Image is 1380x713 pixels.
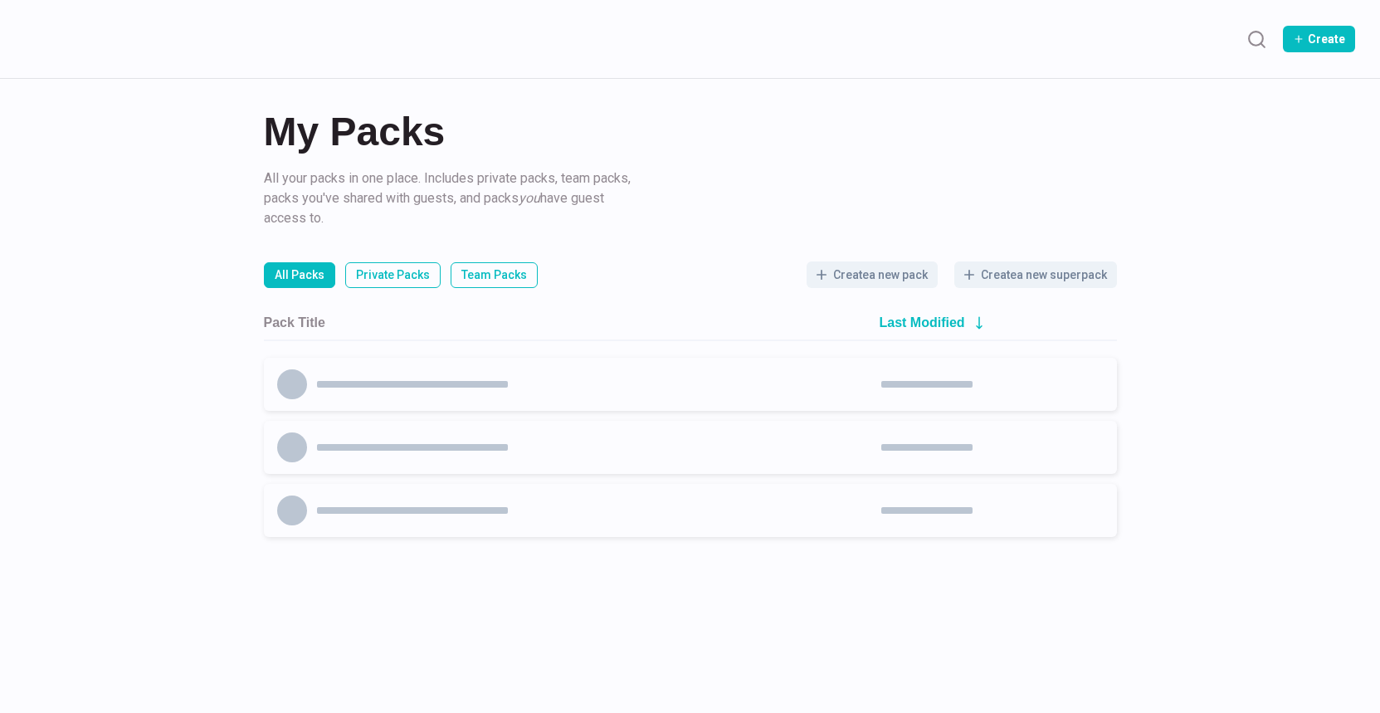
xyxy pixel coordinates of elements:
[880,315,965,330] h2: Last Modified
[461,266,527,284] p: Team Packs
[264,315,325,330] h2: Pack Title
[264,112,1117,152] h2: My Packs
[356,266,430,284] p: Private Packs
[954,261,1117,288] button: Createa new superpack
[275,266,324,284] p: All Packs
[1283,26,1355,52] button: Create Pack
[25,17,137,61] a: Packs logo
[1240,22,1273,56] button: Search
[25,17,137,56] img: Packs logo
[519,190,540,206] i: you
[807,261,938,288] button: Createa new pack
[264,168,637,228] p: All your packs in one place. Includes private packs, team packs, packs you've shared with guests,...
